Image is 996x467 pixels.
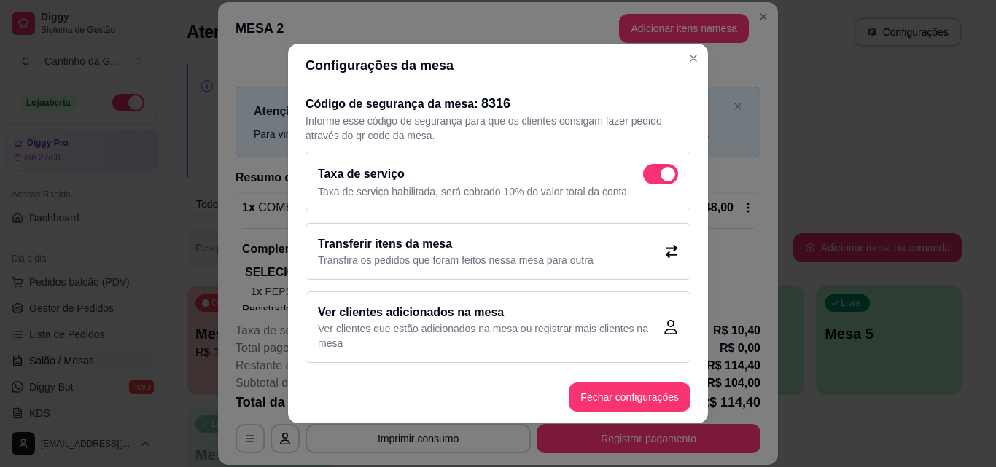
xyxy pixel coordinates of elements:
[288,44,708,87] header: Configurações da mesa
[682,47,705,70] button: Close
[306,114,690,143] p: Informe esse código de segurança para que os clientes consigam fazer pedido através do qr code da...
[318,235,594,253] h2: Transferir itens da mesa
[318,184,678,199] p: Taxa de serviço habilitada, será cobrado 10% do valor total da conta
[318,321,664,350] p: Ver clientes que estão adicionados na mesa ou registrar mais clientes na mesa
[569,382,690,412] button: Fechar configurações
[306,93,690,114] h2: Código de segurança da mesa:
[318,253,594,267] p: Transfira os pedidos que foram feitos nessa mesa para outra
[318,304,664,321] h2: Ver clientes adicionados na mesa
[481,96,510,111] span: 8316
[318,165,405,183] h2: Taxa de serviço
